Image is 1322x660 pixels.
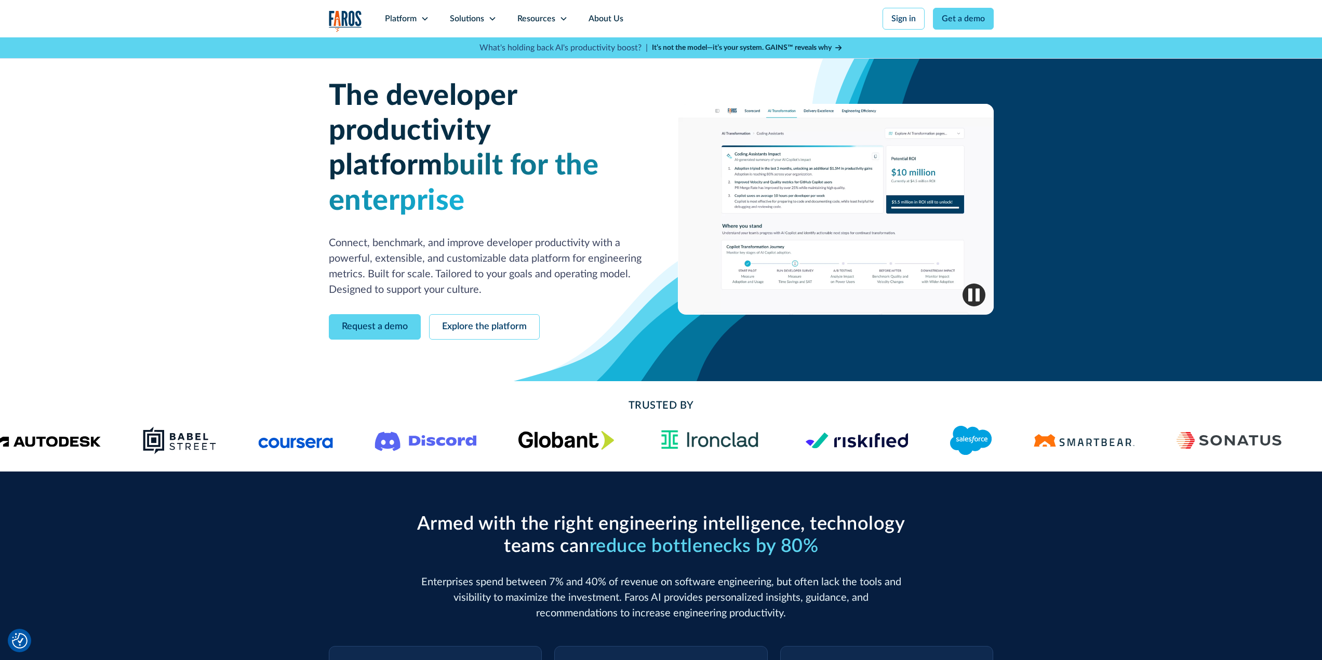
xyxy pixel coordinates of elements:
h1: The developer productivity platform [329,79,645,219]
img: Ironclad Logo [656,426,764,454]
a: Sign in [883,8,925,30]
img: Logo of the analytics and reporting company Faros. [329,10,362,32]
img: Logo of the online learning platform Coursera. [259,432,333,449]
span: built for the enterprise [329,151,599,215]
p: What's holding back AI's productivity boost? | [479,42,648,54]
div: Solutions [450,12,484,25]
a: Get a demo [933,8,994,30]
img: Logo of the communication platform Discord. [375,429,477,451]
a: Request a demo [329,314,421,340]
img: Globant's logo [518,430,615,450]
span: reduce bottlenecks by 80% [590,537,819,556]
img: Revisit consent button [12,633,28,649]
div: Resources [517,12,555,25]
p: Connect, benchmark, and improve developer productivity with a powerful, extensible, and customiza... [329,235,645,298]
a: Explore the platform [429,314,540,340]
img: Logo of the risk management platform Riskified. [806,432,909,449]
a: It’s not the model—it’s your system. GAINS™ reveals why [652,43,843,53]
p: Enterprises spend between 7% and 40% of revenue on software engineering, but often lack the tools... [412,574,911,621]
h2: Armed with the right engineering intelligence, technology teams can [412,513,911,558]
img: Babel Street logo png [142,426,217,455]
img: Sonatus Logo [1177,432,1281,449]
img: Pause video [963,284,985,306]
a: home [329,10,362,32]
div: Platform [385,12,417,25]
img: Logo of the CRM platform Salesforce. [950,426,992,455]
h2: Trusted By [412,398,911,413]
img: Logo of the software testing platform SmartBear. [1034,434,1135,447]
strong: It’s not the model—it’s your system. GAINS™ reveals why [652,44,832,51]
button: Cookie Settings [12,633,28,649]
